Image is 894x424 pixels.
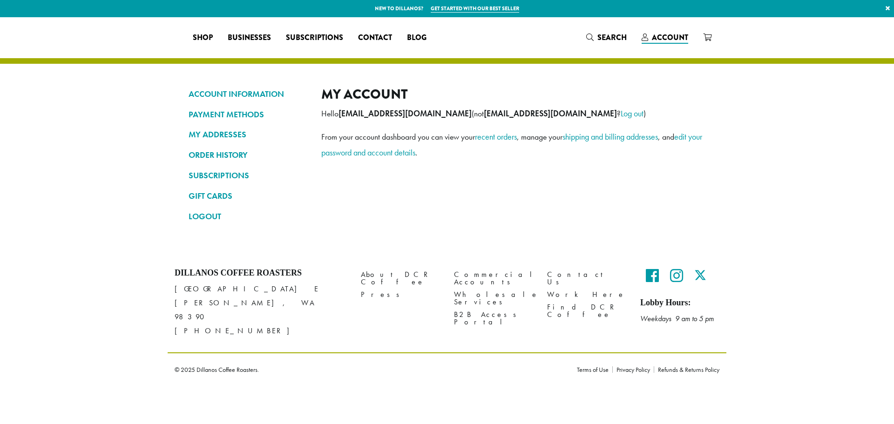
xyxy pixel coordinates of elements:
a: Find DCR Coffee [547,301,626,321]
a: Contact Us [547,268,626,288]
span: Account [652,32,688,43]
p: From your account dashboard you can view your , manage your , and . [321,129,705,161]
a: Press [361,289,440,301]
p: © 2025 Dillanos Coffee Roasters. [175,366,563,373]
h5: Lobby Hours: [640,298,719,308]
strong: [EMAIL_ADDRESS][DOMAIN_NAME] [484,108,617,119]
p: [GEOGRAPHIC_DATA] E [PERSON_NAME], WA 98390 [PHONE_NUMBER] [175,282,347,338]
a: Commercial Accounts [454,268,533,288]
strong: [EMAIL_ADDRESS][DOMAIN_NAME] [339,108,472,119]
a: LOGOUT [189,209,307,224]
a: Log out [621,108,643,119]
p: Hello (not ? ) [321,106,705,121]
em: Weekdays 9 am to 5 pm [640,314,714,323]
a: Work Here [547,289,626,301]
nav: Account pages [189,86,307,232]
span: Contact [358,32,392,44]
a: About DCR Coffee [361,268,440,288]
a: shipping and billing addresses [562,131,658,142]
a: ORDER HISTORY [189,147,307,163]
span: Subscriptions [286,32,343,44]
a: SUBSCRIPTIONS [189,168,307,183]
a: MY ADDRESSES [189,127,307,142]
a: Refunds & Returns Policy [654,366,719,373]
span: Search [597,32,627,43]
a: PAYMENT METHODS [189,107,307,122]
a: Terms of Use [577,366,612,373]
h2: My account [321,86,705,102]
span: Businesses [228,32,271,44]
a: GIFT CARDS [189,188,307,204]
a: B2B Access Portal [454,309,533,329]
a: Search [579,30,634,45]
a: recent orders [475,131,517,142]
a: Privacy Policy [612,366,654,373]
a: Shop [185,30,220,45]
a: Get started with our best seller [431,5,519,13]
a: ACCOUNT INFORMATION [189,86,307,102]
h4: Dillanos Coffee Roasters [175,268,347,278]
span: Shop [193,32,213,44]
span: Blog [407,32,427,44]
a: Wholesale Services [454,289,533,309]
